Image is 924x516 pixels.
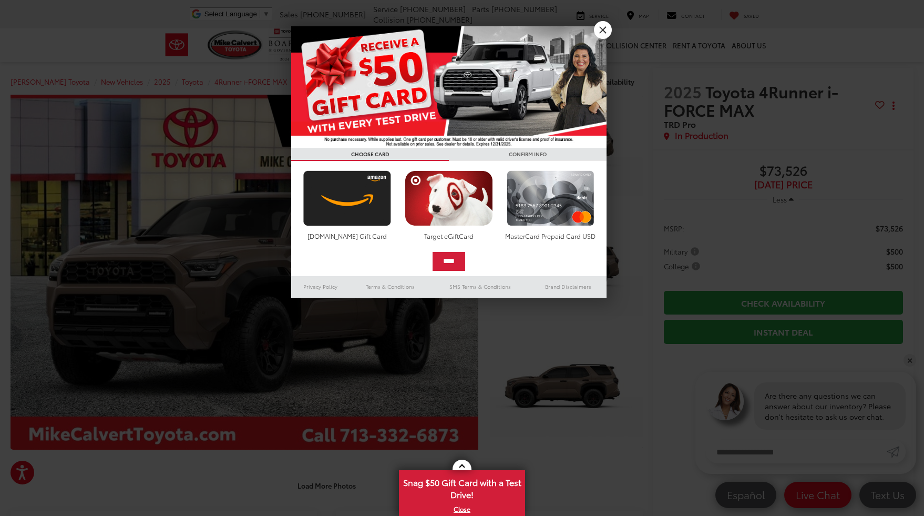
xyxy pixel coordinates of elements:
[402,170,495,226] img: targetcard.png
[301,231,394,240] div: [DOMAIN_NAME] Gift Card
[291,148,449,161] h3: CHOOSE CARD
[301,170,394,226] img: amazoncard.png
[504,231,597,240] div: MasterCard Prepaid Card USD
[291,26,607,148] img: 55838_top_625864.jpg
[291,280,350,293] a: Privacy Policy
[350,280,430,293] a: Terms & Conditions
[402,231,495,240] div: Target eGiftCard
[504,170,597,226] img: mastercard.png
[430,280,530,293] a: SMS Terms & Conditions
[449,148,607,161] h3: CONFIRM INFO
[530,280,607,293] a: Brand Disclaimers
[400,471,524,503] span: Snag $50 Gift Card with a Test Drive!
